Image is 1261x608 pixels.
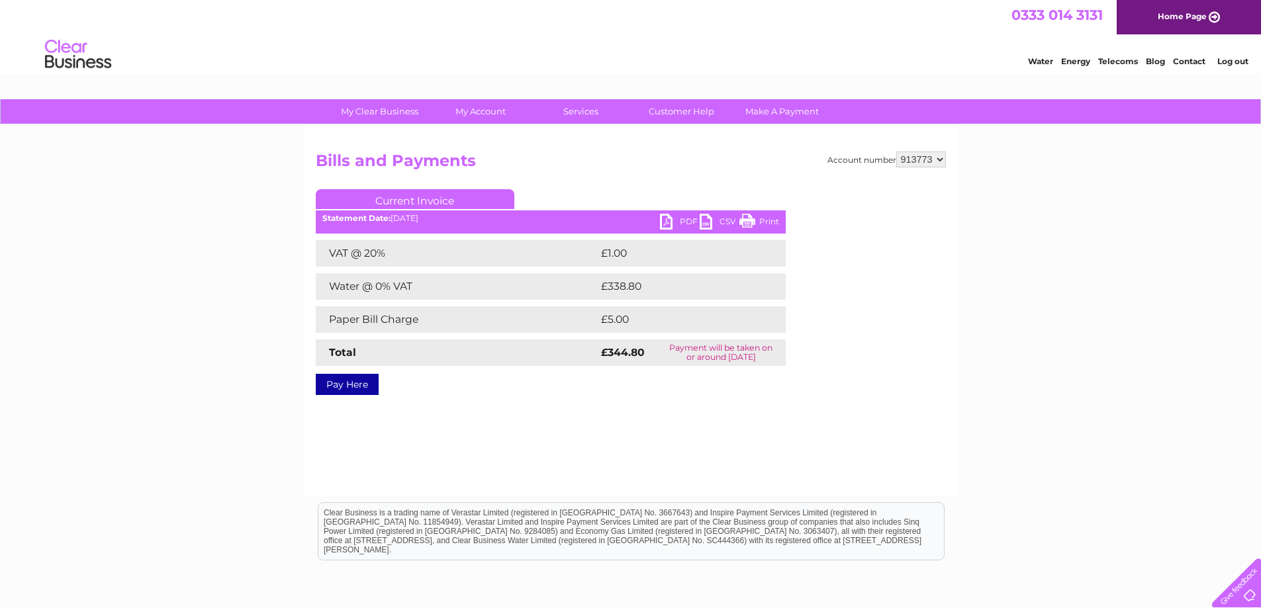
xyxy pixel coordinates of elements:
[598,273,763,300] td: £338.80
[1217,56,1248,66] a: Log out
[601,346,645,359] strong: £344.80
[1028,56,1053,66] a: Water
[329,346,356,359] strong: Total
[657,339,786,366] td: Payment will be taken on or around [DATE]
[318,7,944,64] div: Clear Business is a trading name of Verastar Limited (registered in [GEOGRAPHIC_DATA] No. 3667643...
[727,99,837,124] a: Make A Payment
[322,213,391,223] b: Statement Date:
[700,214,739,233] a: CSV
[44,34,112,75] img: logo.png
[316,152,946,177] h2: Bills and Payments
[598,240,754,267] td: £1.00
[325,99,434,124] a: My Clear Business
[316,273,598,300] td: Water @ 0% VAT
[426,99,535,124] a: My Account
[827,152,946,167] div: Account number
[526,99,635,124] a: Services
[1146,56,1165,66] a: Blog
[627,99,736,124] a: Customer Help
[316,306,598,333] td: Paper Bill Charge
[1061,56,1090,66] a: Energy
[598,306,755,333] td: £5.00
[316,374,379,395] a: Pay Here
[1011,7,1103,23] a: 0333 014 3131
[316,240,598,267] td: VAT @ 20%
[1173,56,1205,66] a: Contact
[1098,56,1138,66] a: Telecoms
[316,214,786,223] div: [DATE]
[739,214,779,233] a: Print
[660,214,700,233] a: PDF
[316,189,514,209] a: Current Invoice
